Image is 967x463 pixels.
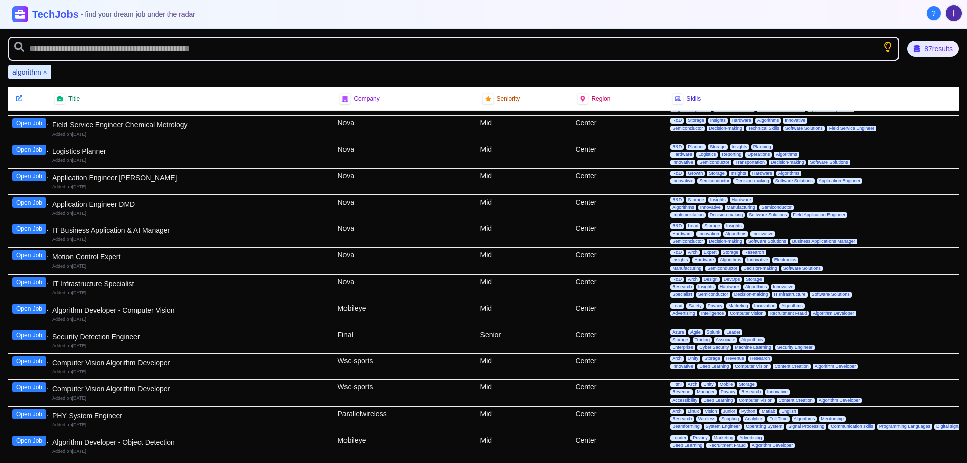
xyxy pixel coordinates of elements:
[670,311,697,316] span: Advertising
[728,311,765,316] span: Computer Vision
[696,284,716,290] span: Insights
[333,116,476,142] div: Nova
[759,205,794,210] span: Semiconductor
[696,292,730,297] span: Semiconductor
[571,275,666,301] div: Center
[333,248,476,274] div: Nova
[686,95,701,103] span: Skills
[739,337,765,343] span: Algorithms
[771,284,795,290] span: Innovative
[68,95,80,103] span: Title
[670,212,706,218] span: Implementation
[737,382,757,387] span: Storage
[354,95,379,103] span: Company
[719,416,741,422] span: Scripting
[721,250,741,255] span: Storage
[724,356,746,361] span: Revenue
[670,152,694,157] span: Hardware
[744,277,764,282] span: Storage
[52,422,329,428] div: Added on [DATE]
[686,382,700,387] span: Arch
[743,416,765,422] span: Analytics
[670,231,694,237] span: Hardware
[725,205,757,210] span: Manufacturing
[12,197,46,208] button: Open Job
[686,144,706,150] span: Planner
[718,284,741,290] span: Hardware
[12,304,46,314] button: Open Job
[719,389,738,395] span: Privacy
[571,301,666,327] div: Center
[748,356,772,361] span: Research
[333,354,476,379] div: Wsc-sports
[702,277,720,282] span: Design
[670,416,694,422] span: Research
[52,332,329,342] div: Security Detection Engineer
[733,178,771,184] span: Decision-making
[750,231,775,237] span: Innovative
[702,356,722,361] span: Storage
[12,409,46,419] button: Open Job
[52,252,329,262] div: Motion Control Expert
[686,250,700,255] span: Arch
[670,250,684,255] span: R&D
[670,443,704,448] span: Deep Learning
[497,95,520,103] span: Seniority
[670,303,684,309] span: Lead
[476,195,572,221] div: Mid
[737,435,764,441] span: Advertising
[52,120,329,130] div: Field Service Engineer Chemical Metrology
[712,435,736,441] span: Marketing
[333,275,476,301] div: Nova
[699,311,726,316] span: Intelligence
[747,212,789,218] span: Software Solutions
[333,142,476,168] div: Nova
[779,303,805,309] span: Algorithms
[12,356,46,366] button: Open Job
[686,356,701,361] span: Unity
[686,197,706,203] span: Storage
[52,358,329,368] div: Computer Vision Algorithm Developer
[670,382,684,387] span: Html
[12,330,46,340] button: Open Job
[772,257,798,263] span: Electronics
[746,239,788,244] span: Software Solutions
[718,257,743,263] span: Algorithms
[705,266,739,271] span: Semiconductor
[670,197,684,203] span: R&D
[695,389,717,395] span: Manager
[686,303,704,309] span: Safety
[693,337,712,343] span: Trading
[12,145,46,155] button: Open Job
[571,142,666,168] div: Center
[52,184,329,190] div: Added on [DATE]
[707,126,744,131] span: Decision-making
[670,205,696,210] span: Algorithms
[790,239,857,244] span: Business Applications Manager
[52,290,329,296] div: Added on [DATE]
[932,8,936,18] span: ?
[571,116,666,142] div: Center
[739,409,757,414] span: Python
[670,239,705,244] span: Semiconductor
[12,277,46,287] button: Open Job
[52,437,329,447] div: Algorithm Developer - Object Detection
[52,225,329,235] div: IT Business Application & AI Manager
[781,266,823,271] span: Software Solutions
[52,263,329,270] div: Added on [DATE]
[12,67,41,77] span: algorithm
[333,327,476,354] div: Final
[817,178,863,184] span: Application Engineer
[776,171,802,176] span: Algorithms
[698,205,723,210] span: Innovative
[670,284,694,290] span: Research
[730,144,749,150] span: Insights
[750,443,795,448] span: Algorithm Developer
[769,160,806,165] span: Decision-making
[697,345,731,350] span: Cyber Security
[907,41,959,57] div: 87 results
[670,160,695,165] span: Innovative
[786,424,826,429] span: Signal Processing
[696,231,721,237] span: Innovation
[670,389,693,395] span: Revenue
